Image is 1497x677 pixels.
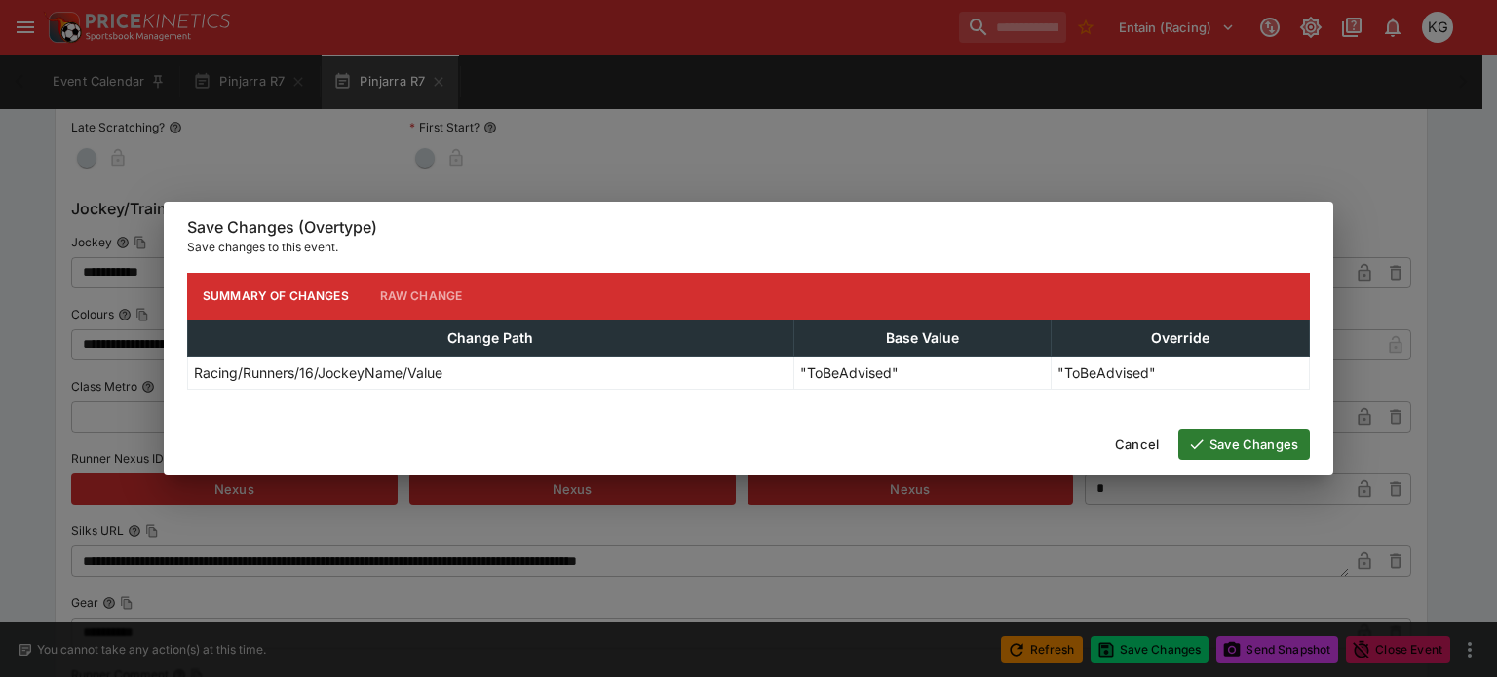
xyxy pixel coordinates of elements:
h6: Save Changes (Overtype) [187,217,1310,238]
p: Racing/Runners/16/JockeyName/Value [194,362,442,383]
button: Raw Change [365,273,479,320]
td: "ToBeAdvised" [1052,356,1310,389]
th: Change Path [188,320,794,356]
button: Cancel [1103,429,1171,460]
button: Summary of Changes [187,273,365,320]
button: Save Changes [1178,429,1310,460]
p: Save changes to this event. [187,238,1310,257]
th: Override [1052,320,1310,356]
td: "ToBeAdvised" [793,356,1052,389]
th: Base Value [793,320,1052,356]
